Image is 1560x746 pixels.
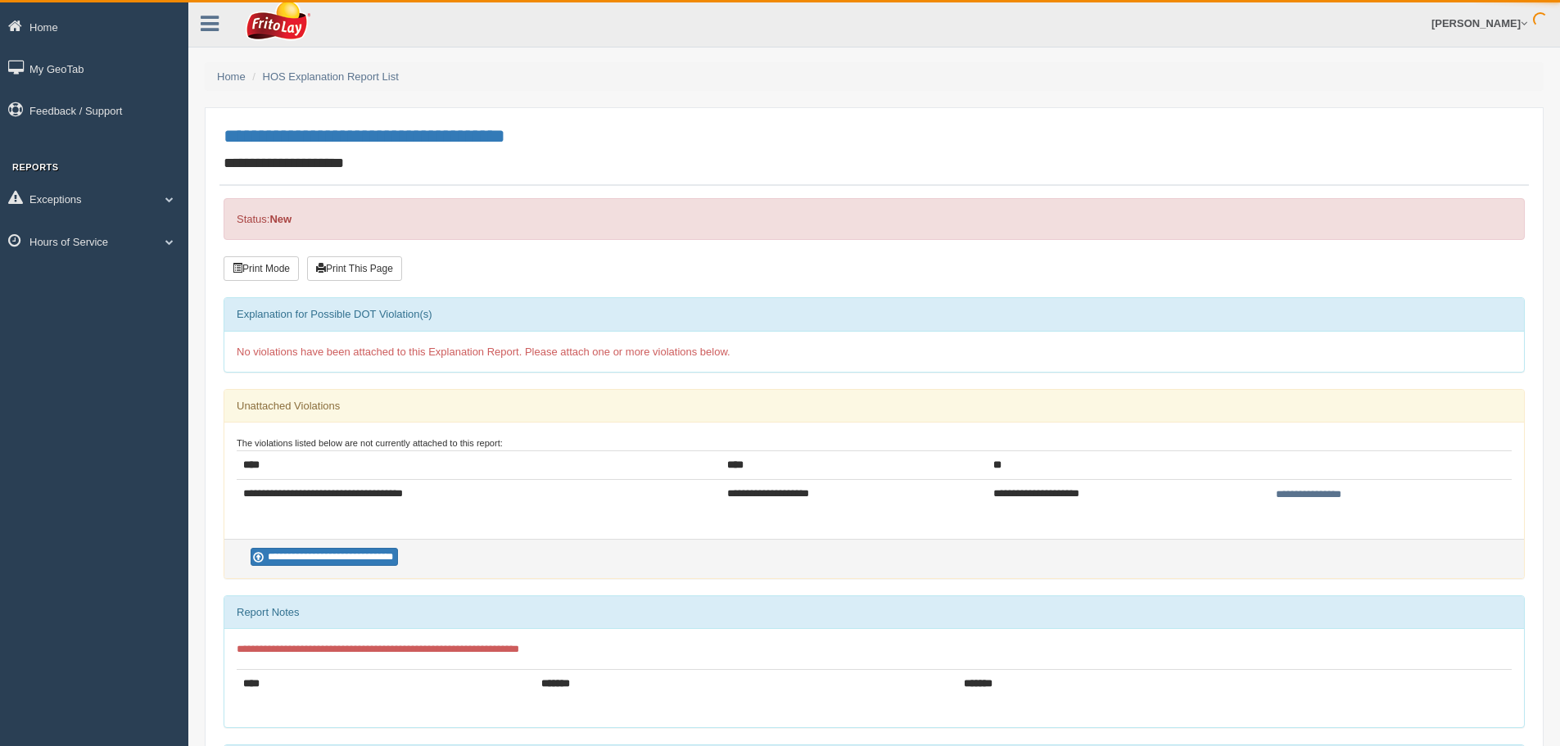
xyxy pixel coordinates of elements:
[263,70,399,83] a: HOS Explanation Report List
[224,390,1524,423] div: Unattached Violations
[217,70,246,83] a: Home
[307,256,402,281] button: Print This Page
[237,438,503,448] small: The violations listed below are not currently attached to this report:
[224,198,1525,240] div: Status:
[224,298,1524,331] div: Explanation for Possible DOT Violation(s)
[224,596,1524,629] div: Report Notes
[224,256,299,281] button: Print Mode
[237,346,730,358] span: No violations have been attached to this Explanation Report. Please attach one or more violations...
[269,213,292,225] strong: New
